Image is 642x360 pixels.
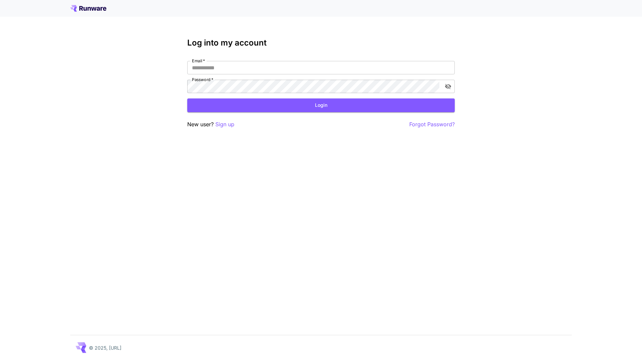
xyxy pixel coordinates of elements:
[215,120,234,129] button: Sign up
[409,120,455,129] button: Forgot Password?
[442,80,454,92] button: toggle password visibility
[192,77,213,82] label: Password
[192,58,205,64] label: Email
[89,344,121,351] p: © 2025, [URL]
[187,38,455,48] h3: Log into my account
[187,98,455,112] button: Login
[187,120,234,129] p: New user?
